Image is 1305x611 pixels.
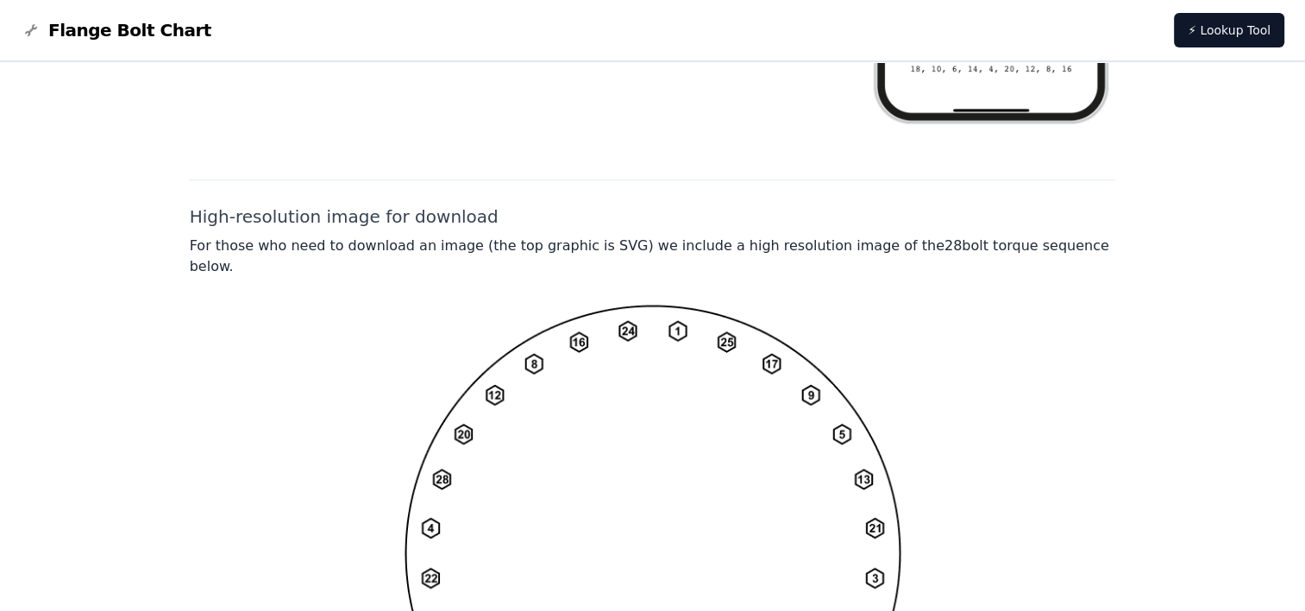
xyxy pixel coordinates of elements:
img: Flange Bolt Chart Logo [21,20,41,41]
span: Flange Bolt Chart [48,18,211,42]
a: Flange Bolt Chart LogoFlange Bolt Chart [21,18,211,42]
h2: High-resolution image for download [190,205,1116,229]
p: For those who need to download an image (the top graphic is SVG) we include a high resolution ima... [190,236,1116,277]
a: ⚡ Lookup Tool [1174,13,1284,47]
